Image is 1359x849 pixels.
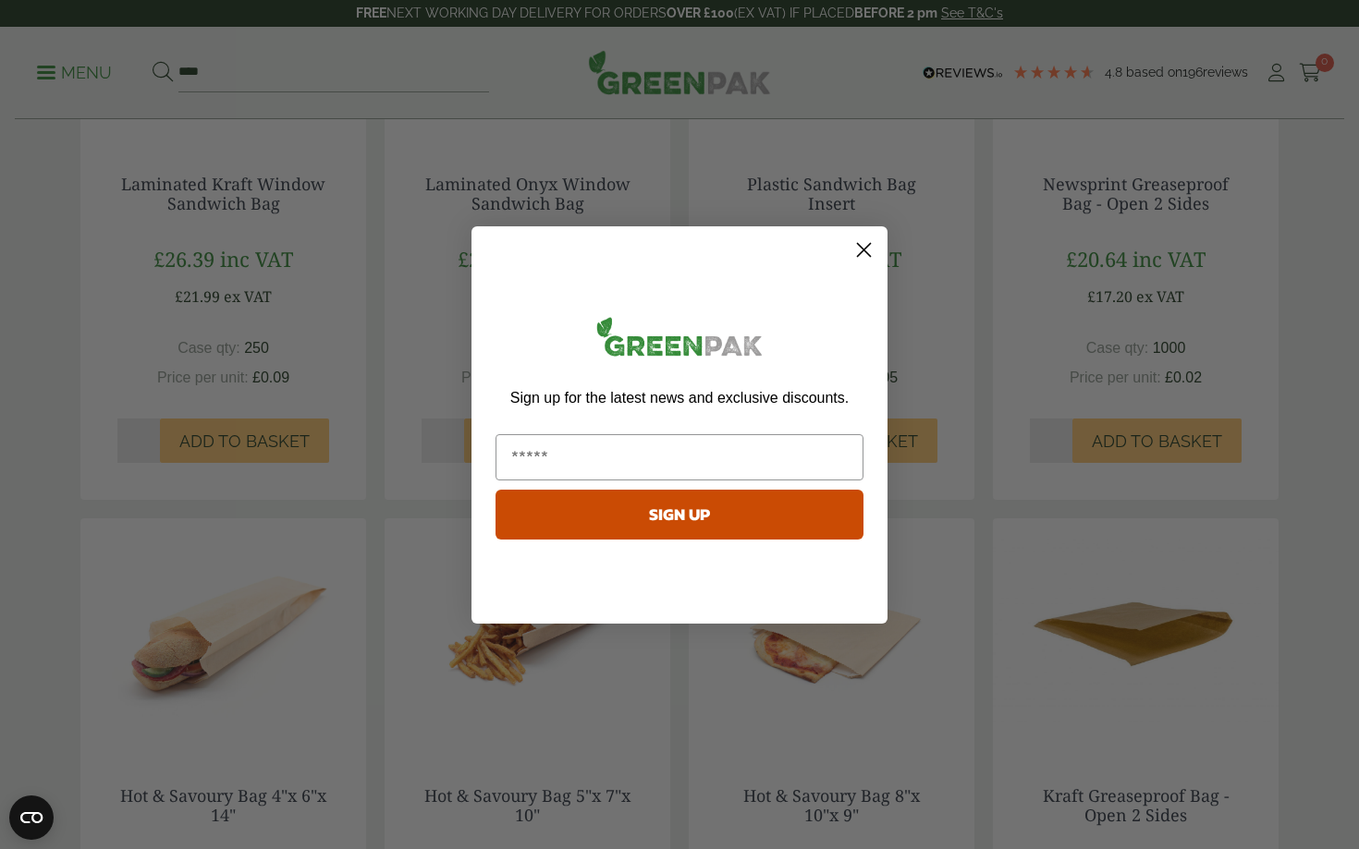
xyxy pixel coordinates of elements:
[496,434,863,480] input: Email
[496,309,863,371] img: greenpak_logo
[848,234,880,266] button: Close dialog
[510,390,849,406] span: Sign up for the latest news and exclusive discounts.
[9,795,54,840] button: Open CMP widget
[496,490,863,540] button: SIGN UP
